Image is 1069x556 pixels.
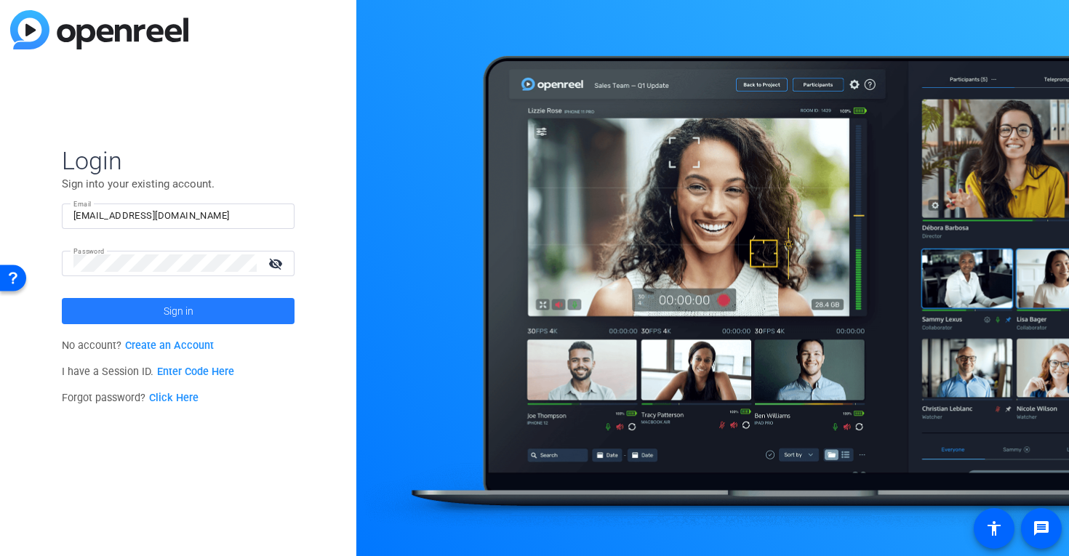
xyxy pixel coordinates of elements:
[260,253,295,274] mat-icon: visibility_off
[62,339,214,352] span: No account?
[73,200,92,208] mat-label: Email
[149,392,199,404] a: Click Here
[62,145,295,176] span: Login
[62,392,199,404] span: Forgot password?
[73,207,283,225] input: Enter Email Address
[62,176,295,192] p: Sign into your existing account.
[164,293,193,329] span: Sign in
[73,247,105,255] mat-label: Password
[157,366,234,378] a: Enter Code Here
[125,339,214,352] a: Create an Account
[62,366,234,378] span: I have a Session ID.
[62,298,295,324] button: Sign in
[985,520,1003,537] mat-icon: accessibility
[1033,520,1050,537] mat-icon: message
[10,10,188,49] img: blue-gradient.svg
